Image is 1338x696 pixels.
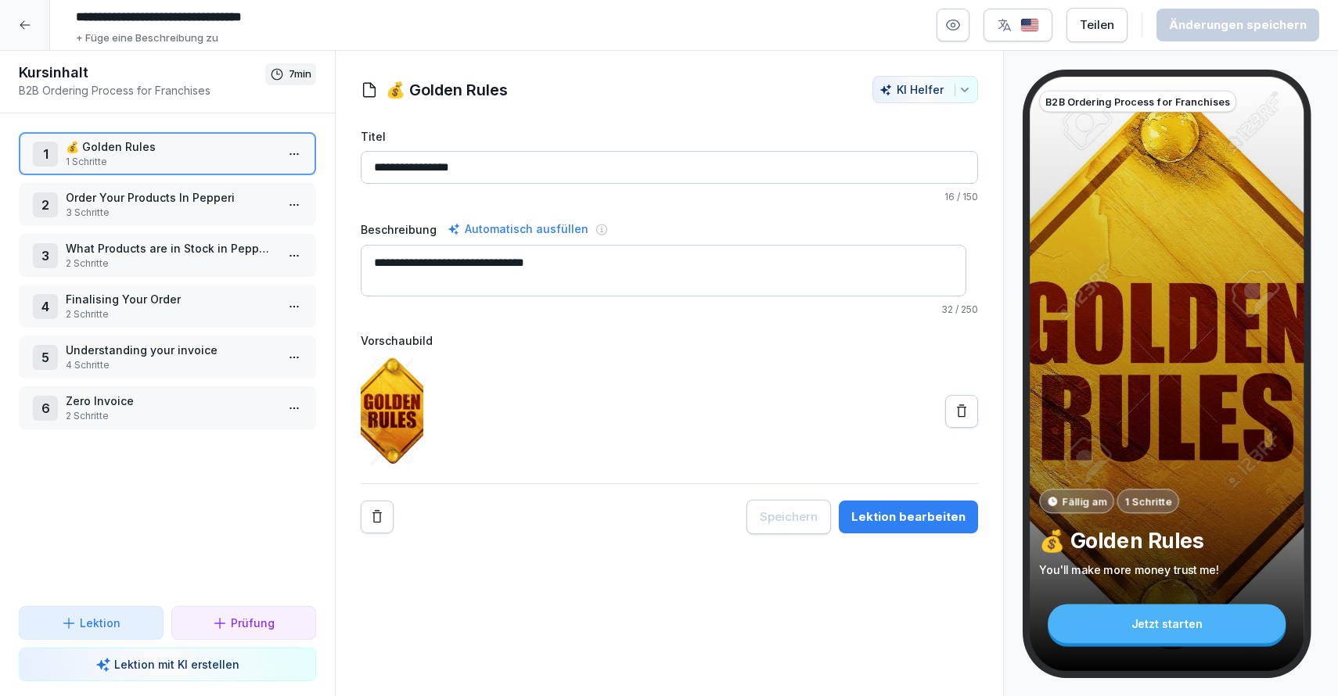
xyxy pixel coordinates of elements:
p: 💰 Golden Rules [66,138,275,155]
div: 2 [33,192,58,217]
p: Lektion [80,615,120,631]
p: Order Your Products In Pepperi [66,189,275,206]
button: Lektion bearbeiten [839,500,978,533]
p: 💰 Golden Rules [1039,527,1294,554]
p: 4 Schritte [66,358,275,372]
p: 2 Schritte [66,409,275,423]
div: Änderungen speichern [1169,16,1307,34]
img: us.svg [1020,18,1039,33]
p: B2B Ordering Process for Franchises [1045,94,1230,109]
div: 1 [33,142,58,167]
span: 32 [941,303,953,315]
button: Lektion mit KI erstellen [19,648,316,681]
div: 5 [33,345,58,370]
div: Automatisch ausfüllen [444,220,592,239]
p: 2 Schritte [66,257,275,271]
button: Speichern [746,500,831,534]
div: 3 [33,243,58,268]
button: KI Helfer [872,76,978,103]
p: 7 min [289,66,311,82]
p: 1 Schritte [66,155,275,169]
div: 4Finalising Your Order2 Schritte [19,285,316,328]
p: Finalising Your Order [66,291,275,307]
h1: 💰 Golden Rules [386,78,508,102]
span: 16 [944,191,955,203]
p: Zero Invoice [66,393,275,409]
button: Remove [361,500,394,533]
div: 3What Products are in Stock in Pepperi?2 Schritte [19,234,316,277]
p: Prüfung [231,615,275,631]
div: 6 [33,396,58,421]
div: KI Helfer [879,83,971,96]
label: Vorschaubild [361,332,978,349]
p: What Products are in Stock in Pepperi? [66,240,275,257]
div: 2Order Your Products In Pepperi3 Schritte [19,183,316,226]
p: You'll make more money trust me! [1039,562,1294,578]
div: Teilen [1080,16,1114,34]
p: + Füge eine Beschreibung zu [76,30,218,46]
p: Understanding your invoice [66,342,275,358]
button: Änderungen speichern [1156,9,1319,41]
div: Jetzt starten [1048,604,1286,643]
p: B2B Ordering Process for Franchises [19,82,265,99]
p: Lektion mit KI erstellen [114,656,239,673]
div: 1💰 Golden Rules1 Schritte [19,132,316,175]
img: ad449wzc4gqb6bru5zpsk2m9.png [361,355,423,468]
div: 6Zero Invoice2 Schritte [19,386,316,429]
div: 4 [33,294,58,319]
button: Teilen [1066,8,1128,42]
button: Lektion [19,606,164,640]
div: 5Understanding your invoice4 Schritte [19,335,316,378]
p: 3 Schritte [66,206,275,220]
p: / 250 [361,303,978,317]
p: 1 Schritte [1124,493,1171,508]
label: Beschreibung [361,221,437,238]
h1: Kursinhalt [19,63,265,82]
div: Lektion bearbeiten [851,508,966,526]
p: 2 Schritte [66,307,275,321]
div: Speichern [760,508,818,526]
button: Prüfung [171,606,316,640]
p: / 150 [361,190,978,204]
label: Titel [361,128,978,145]
p: Fällig am [1062,493,1106,508]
